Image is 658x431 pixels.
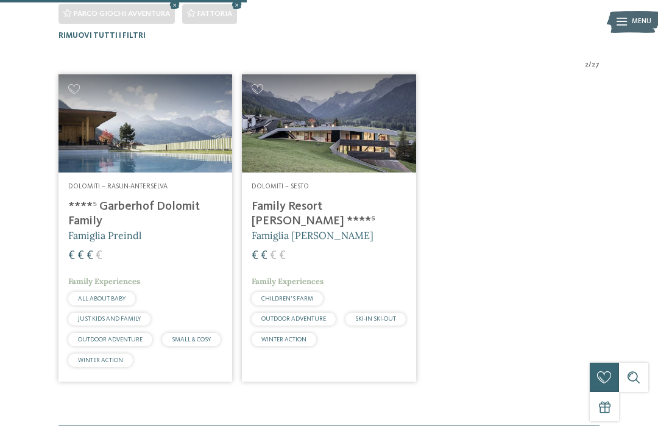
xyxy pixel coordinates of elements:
[242,74,416,172] img: Family Resort Rainer ****ˢ
[592,60,600,70] span: 27
[279,250,286,262] span: €
[252,199,406,229] h4: Family Resort [PERSON_NAME] ****ˢ
[252,276,324,287] span: Family Experiences
[74,10,170,18] span: Parco giochi avventura
[242,74,416,381] a: Cercate un hotel per famiglie? Qui troverete solo i migliori! Dolomiti – Sesto Family Resort [PER...
[58,74,232,381] a: Cercate un hotel per famiglie? Qui troverete solo i migliori! Dolomiti – Rasun-Anterselva ****ˢ G...
[68,199,222,229] h4: ****ˢ Garberhof Dolomit Family
[172,337,211,343] span: SMALL & COSY
[68,229,141,241] span: Famiglia Preindl
[261,250,267,262] span: €
[270,250,277,262] span: €
[77,250,84,262] span: €
[68,183,168,190] span: Dolomiti – Rasun-Anterselva
[87,250,93,262] span: €
[261,337,306,343] span: WINTER ACTION
[58,32,146,40] span: Rimuovi tutti i filtri
[96,250,102,262] span: €
[252,229,373,241] span: Famiglia [PERSON_NAME]
[78,337,143,343] span: OUTDOOR ADVENTURE
[589,60,592,70] span: /
[252,183,309,190] span: Dolomiti – Sesto
[261,316,326,322] span: OUTDOOR ADVENTURE
[585,60,589,70] span: 2
[78,316,141,322] span: JUST KIDS AND FAMILY
[58,74,232,172] img: Cercate un hotel per famiglie? Qui troverete solo i migliori!
[252,250,258,262] span: €
[355,316,396,322] span: SKI-IN SKI-OUT
[261,296,313,302] span: CHILDREN’S FARM
[197,10,232,18] span: Fattoria
[78,357,123,363] span: WINTER ACTION
[78,296,126,302] span: ALL ABOUT BABY
[68,276,140,287] span: Family Experiences
[68,250,75,262] span: €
